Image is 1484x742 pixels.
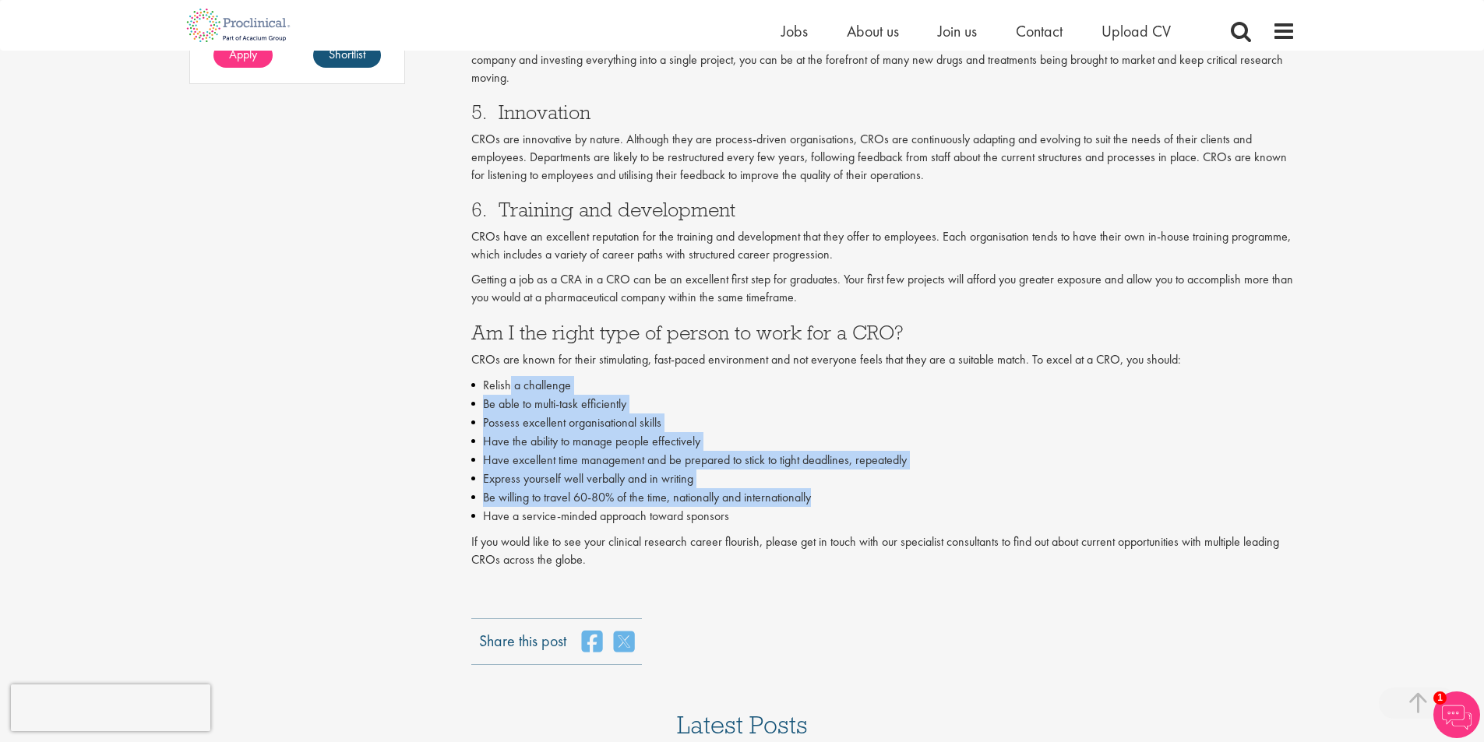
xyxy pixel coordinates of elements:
[471,131,1295,185] p: CROs are innovative by nature. Although they are process-driven organisations, CROs are continuou...
[471,395,1295,413] li: Be able to multi-task efficiently
[471,351,1295,369] p: CROs are known for their stimulating, fast-paced environment and not everyone feels that they are...
[313,43,381,68] a: Shortlist
[1433,691,1480,738] img: Chatbot
[1016,21,1063,41] a: Contact
[582,630,602,653] a: share on facebook
[471,228,1295,264] p: CROs have an excellent reputation for the training and development that they offer to employees. ...
[938,21,977,41] a: Join us
[1102,21,1171,41] a: Upload CV
[471,469,1295,488] li: Express yourself well verbally and in writing
[471,322,1295,343] h3: Am I the right type of person to work for a CRO?
[471,271,1295,307] p: Getting a job as a CRA in a CRO can be an excellent first step for graduates. Your first few proj...
[471,507,1295,526] li: Have a service-minded approach toward sponsors
[847,21,899,41] a: About us
[479,630,566,641] label: Share this post
[471,376,1295,395] li: Relish a challenge
[1433,691,1447,705] span: 1
[614,630,634,653] a: share on twitter
[781,21,808,41] a: Jobs
[471,413,1295,432] li: Possess excellent organisational skills
[471,199,1295,220] h3: 6. Training and development
[471,533,1295,569] p: If you would like to see your clinical research career flourish, please get in touch with our spe...
[471,16,1295,86] p: Regarding CRAs who have always wanted to work for a pharmaceutical company, it’s worth knowing th...
[471,102,1295,122] h3: 5. Innovation
[471,451,1295,469] li: Have excellent time management and be prepared to stick to tight deadlines, repeatedly
[213,43,273,68] a: Apply
[229,46,257,62] span: Apply
[471,432,1295,451] li: Have the ability to manage people effectively
[11,684,210,731] iframe: reCAPTCHA
[471,488,1295,507] li: Be willing to travel 60-80% of the time, nationally and internationally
